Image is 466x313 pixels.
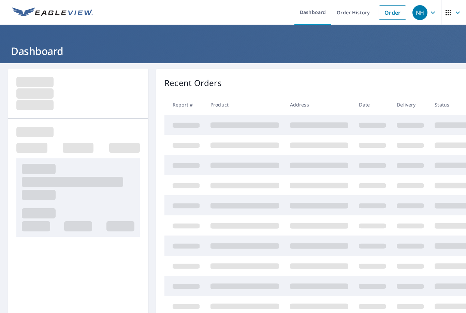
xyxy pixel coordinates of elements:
[164,77,222,89] p: Recent Orders
[12,8,93,18] img: EV Logo
[391,95,429,115] th: Delivery
[205,95,285,115] th: Product
[353,95,391,115] th: Date
[285,95,354,115] th: Address
[8,44,458,58] h1: Dashboard
[412,5,427,20] div: NH
[164,95,205,115] th: Report #
[379,5,406,20] a: Order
